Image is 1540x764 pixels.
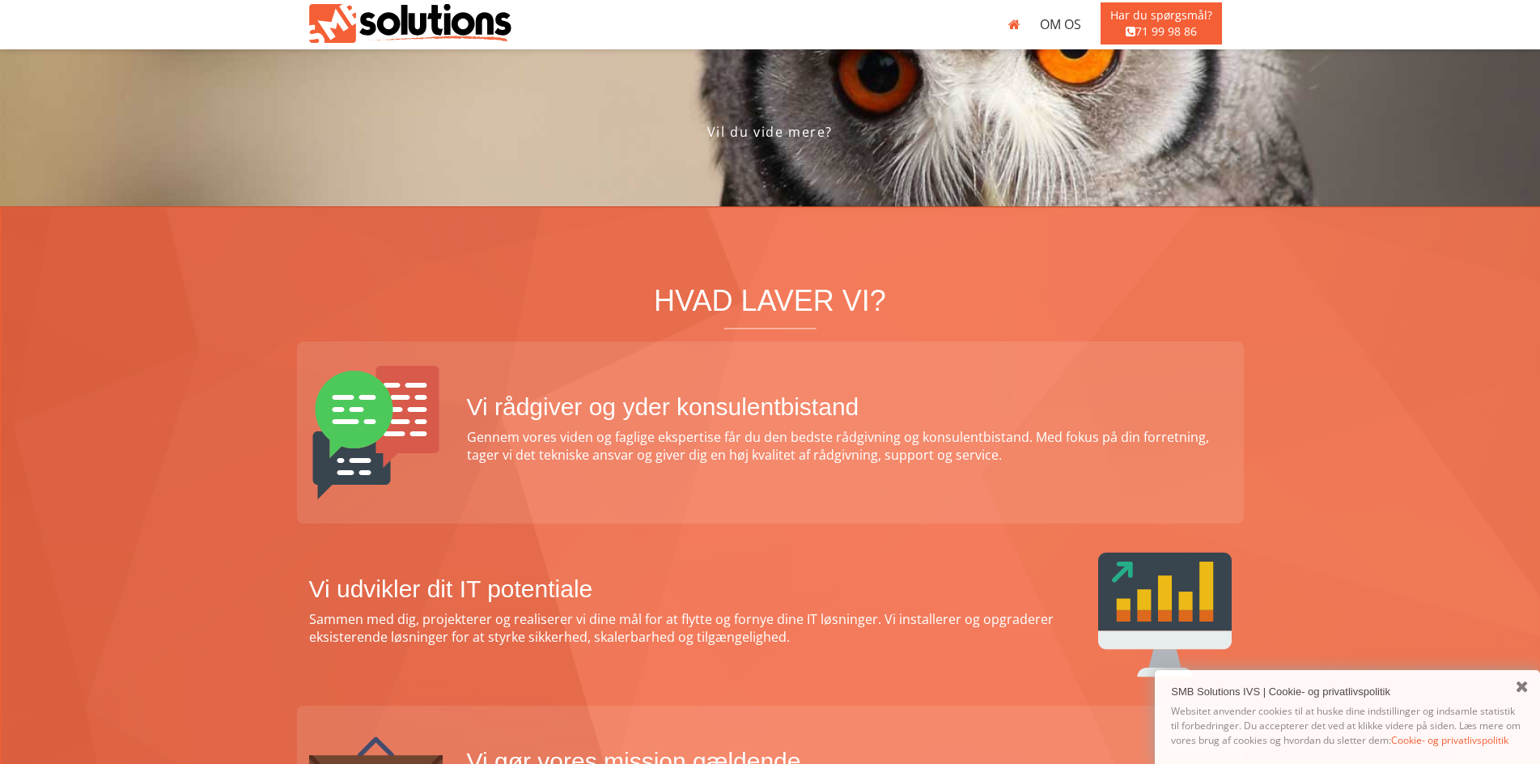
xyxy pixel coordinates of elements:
[654,285,886,329] h1: HVAD LAVER VI?
[309,610,1074,647] p: Sammen med dig, projekterer og realiserer vi dine mål for at flytte og fornye dine IT løsninger. ...
[1101,2,1222,45] span: Har du spørgsmål? 71 99 98 86
[1171,704,1524,748] p: Websitet anvender cookies til at huske dine indstillinger og indsamle statistik til forbedringer....
[309,4,511,43] img: Dem med uglen | SMB Solutions ApS
[309,575,1074,602] h2: Vi udvikler dit IT potentiale
[309,366,443,499] img: icon-chat.svg
[1391,733,1508,747] a: Cookie- og privatlivspolitik
[707,58,833,142] a: Vil du vide mere?
[467,428,1232,465] p: Gennem vores viden og faglige ekspertise får du den bedste rådgivning og konsulentbistand. Med fo...
[1171,686,1524,698] h4: SMB Solutions IVS | Cookie- og privatlivspolitik
[467,393,1232,420] h2: Vi rådgiver og yder konsulentbistand
[1098,548,1232,681] img: icon-analytics.svg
